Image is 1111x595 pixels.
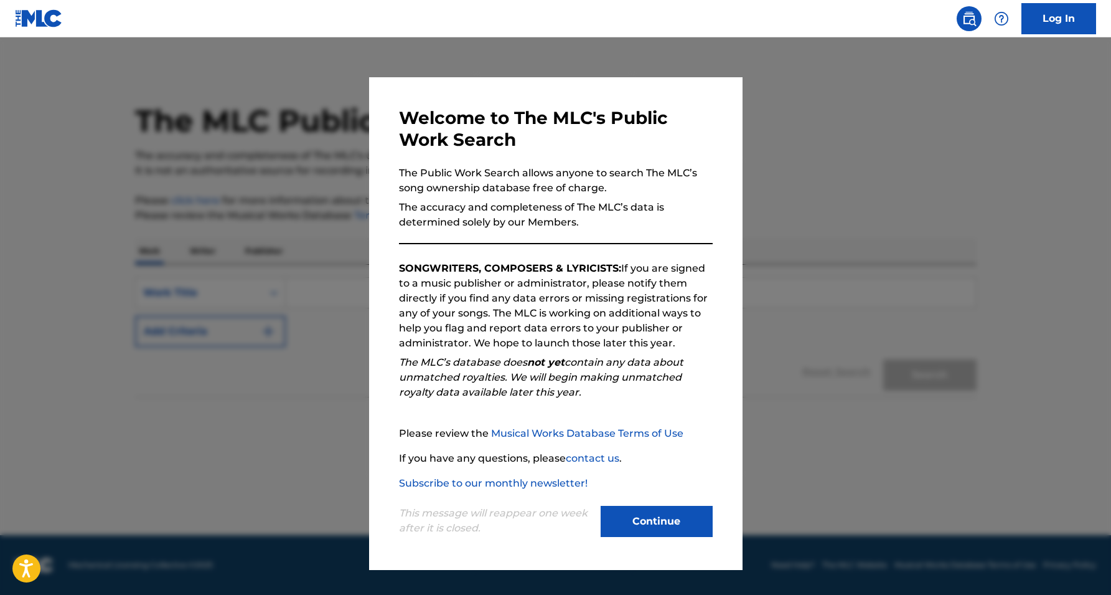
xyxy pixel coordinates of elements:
p: The accuracy and completeness of The MLC’s data is determined solely by our Members. [399,200,713,230]
p: If you have any questions, please . [399,451,713,466]
em: The MLC’s database does contain any data about unmatched royalties. We will begin making unmatche... [399,356,683,398]
img: search [962,11,977,26]
button: Continue [601,506,713,537]
a: Musical Works Database Terms of Use [491,427,683,439]
strong: SONGWRITERS, COMPOSERS & LYRICISTS: [399,262,621,274]
div: Help [989,6,1014,31]
p: Please review the [399,426,713,441]
img: MLC Logo [15,9,63,27]
a: contact us [566,452,619,464]
h3: Welcome to The MLC's Public Work Search [399,107,713,151]
p: This message will reappear one week after it is closed. [399,506,593,536]
a: Subscribe to our monthly newsletter! [399,477,588,489]
a: Public Search [957,6,982,31]
p: If you are signed to a music publisher or administrator, please notify them directly if you find ... [399,261,713,351]
img: help [994,11,1009,26]
p: The Public Work Search allows anyone to search The MLC’s song ownership database free of charge. [399,166,713,196]
a: Log In [1021,3,1096,34]
strong: not yet [527,356,565,368]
